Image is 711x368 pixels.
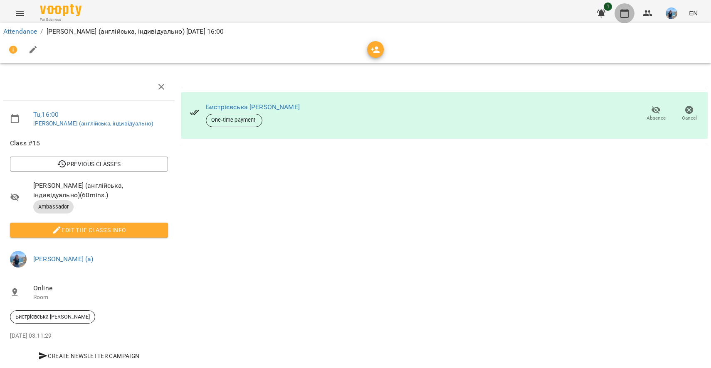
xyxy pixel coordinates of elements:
[206,116,262,124] span: One-time payment
[47,27,224,37] p: [PERSON_NAME] (англійська, індивідуально) [DATE] 16:00
[639,102,673,125] button: Absence
[682,115,697,122] span: Cancel
[33,203,74,211] span: Ambassador
[33,181,168,200] span: [PERSON_NAME] (англійська, індивідуально) ( 60 mins. )
[17,159,161,169] span: Previous Classes
[10,313,95,321] span: Бистрієвська [PERSON_NAME]
[40,4,81,16] img: Voopty Logo
[10,348,168,363] button: Create Newsletter Campaign
[10,251,27,267] img: 8b0d75930c4dba3d36228cba45c651ae.jpg
[10,223,168,238] button: Edit the class's Info
[10,332,168,340] p: [DATE] 03:11:29
[10,3,30,23] button: Menu
[10,310,95,324] div: Бистрієвська [PERSON_NAME]
[33,255,94,263] a: [PERSON_NAME] (а)
[604,2,612,11] span: 1
[666,7,677,19] img: 8b0d75930c4dba3d36228cba45c651ae.jpg
[206,103,300,111] a: Бистрієвська [PERSON_NAME]
[33,120,153,127] a: [PERSON_NAME] (англійська, індивідуально)
[40,17,81,22] span: For Business
[686,5,701,21] button: EN
[647,115,666,122] span: Absence
[13,351,165,361] span: Create Newsletter Campaign
[3,27,37,35] a: Attendance
[33,283,168,293] span: Online
[17,225,161,235] span: Edit the class's Info
[673,102,706,125] button: Cancel
[3,27,708,37] nav: breadcrumb
[40,27,43,37] li: /
[33,293,168,302] p: Room
[10,157,168,172] button: Previous Classes
[10,138,168,148] span: Class #15
[33,110,59,118] a: Tu , 16:00
[689,9,698,17] span: EN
